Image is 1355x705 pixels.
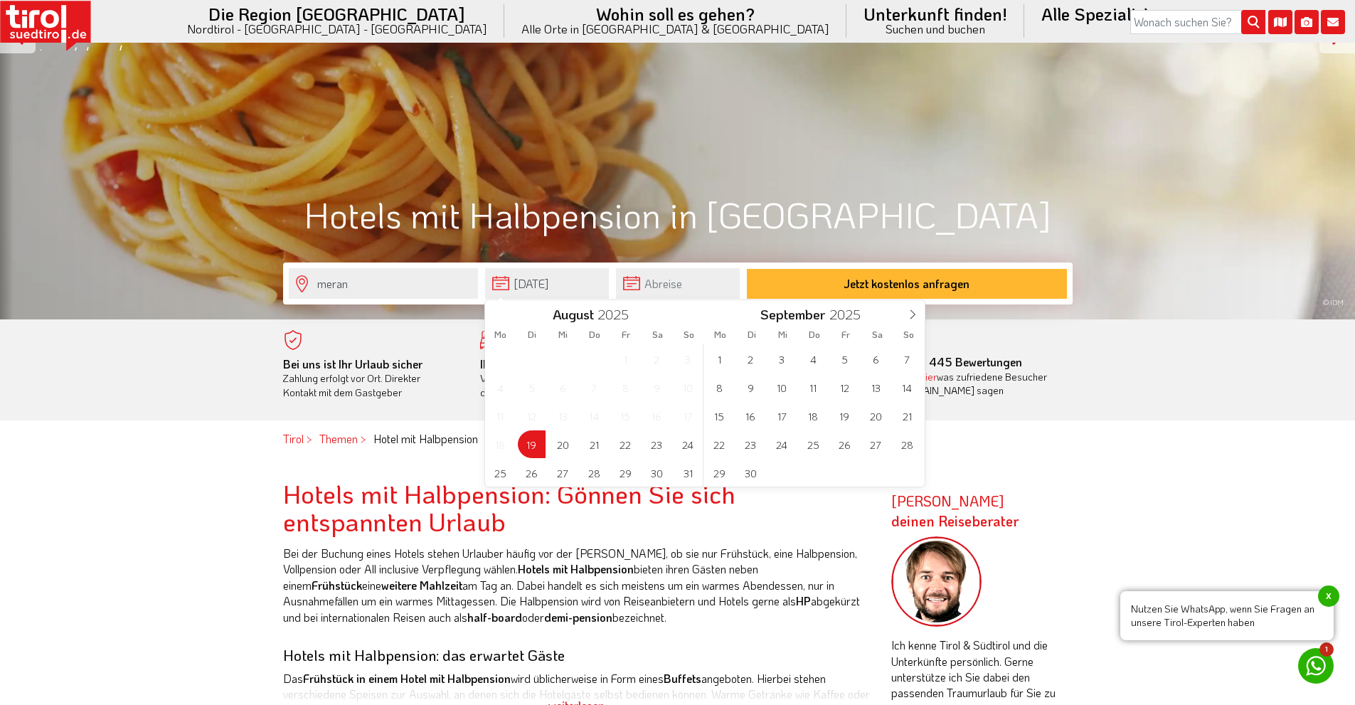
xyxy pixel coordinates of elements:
[1298,648,1334,684] a: 1 Nutzen Sie WhatsApp, wenn Sie Fragen an unsere Tirol-Experten habenx
[831,345,859,373] span: September 5, 2025
[549,402,577,430] span: August 13, 2025
[875,354,1022,369] b: - 445 Bewertungen
[891,492,1019,530] strong: [PERSON_NAME]
[864,23,1007,35] small: Suchen und buchen
[737,373,765,401] span: September 9, 2025
[674,430,702,458] span: August 24, 2025
[487,373,514,401] span: August 4, 2025
[580,459,608,487] span: August 28, 2025
[594,305,641,323] input: Year
[580,402,608,430] span: August 14, 2025
[549,373,577,401] span: August 6, 2025
[612,345,639,373] span: August 1, 2025
[862,402,890,430] span: September 20, 2025
[1318,585,1339,607] span: x
[612,402,639,430] span: August 15, 2025
[736,330,767,339] span: Di
[825,305,872,323] input: Year
[768,345,796,373] span: September 3, 2025
[705,330,736,339] span: Mo
[1321,10,1345,34] i: Kontakt
[643,345,671,373] span: August 2, 2025
[674,459,702,487] span: August 31, 2025
[642,330,673,339] span: Sa
[643,373,671,401] span: August 9, 2025
[1295,10,1319,34] i: Fotogalerie
[664,671,701,686] strong: Buffets
[893,373,921,401] span: September 14, 2025
[612,459,639,487] span: August 29, 2025
[487,459,514,487] span: August 25, 2025
[737,402,765,430] span: September 16, 2025
[893,430,921,458] span: September 28, 2025
[516,330,548,339] span: Di
[862,430,890,458] span: September 27, 2025
[673,330,704,339] span: So
[831,402,859,430] span: September 19, 2025
[480,357,657,400] div: Von der Buchung bis zum Aufenthalt, der gesamte Ablauf ist unkompliziert
[283,479,870,536] h2: Hotels mit Halbpension: Gönnen Sie sich entspannten Urlaub
[518,402,546,430] span: August 12, 2025
[480,356,628,371] b: Ihr Traumurlaub beginnt hier!
[875,370,1051,398] div: was zufriedene Besucher über [DOMAIN_NAME] sagen
[549,459,577,487] span: August 27, 2025
[893,402,921,430] span: September 21, 2025
[674,373,702,401] span: August 10, 2025
[737,345,765,373] span: September 2, 2025
[518,373,546,401] span: August 5, 2025
[487,430,514,458] span: August 18, 2025
[737,430,765,458] span: September 23, 2025
[893,330,924,339] span: So
[487,402,514,430] span: August 11, 2025
[283,195,1073,234] h1: Hotels mit Halbpension in [GEOGRAPHIC_DATA]
[706,373,733,401] span: September 8, 2025
[548,330,579,339] span: Mi
[706,430,733,458] span: September 22, 2025
[643,459,671,487] span: August 30, 2025
[283,647,870,663] h3: Hotels mit Halbpension: das erwartet Gäste
[553,308,594,322] span: August
[767,330,799,339] span: Mi
[187,23,487,35] small: Nordtirol - [GEOGRAPHIC_DATA] - [GEOGRAPHIC_DATA]
[312,578,362,593] strong: Frühstück
[831,430,859,458] span: September 26, 2025
[891,536,982,627] img: frag-markus.png
[283,356,423,371] b: Bei uns ist Ihr Urlaub sicher
[831,373,859,401] span: September 12, 2025
[467,610,522,625] strong: half-board
[289,268,478,299] input: Wo soll's hingehen?
[612,430,639,458] span: August 22, 2025
[1268,10,1292,34] i: Karte öffnen
[521,23,829,35] small: Alle Orte in [GEOGRAPHIC_DATA] & [GEOGRAPHIC_DATA]
[706,459,733,487] span: September 29, 2025
[610,330,642,339] span: Fr
[891,511,1019,530] span: deinen Reiseberater
[485,330,516,339] span: Mo
[612,373,639,401] span: August 8, 2025
[549,430,577,458] span: August 20, 2025
[518,459,546,487] span: August 26, 2025
[1120,591,1334,640] span: Nutzen Sie WhatsApp, wenn Sie Fragen an unsere Tirol-Experten haben
[579,330,610,339] span: Do
[861,330,893,339] span: Sa
[706,402,733,430] span: September 15, 2025
[862,373,890,401] span: September 13, 2025
[1130,10,1265,34] input: Wonach suchen Sie?
[674,402,702,430] span: August 17, 2025
[319,431,358,446] a: Themen
[544,610,612,625] strong: demi-pension
[373,431,478,446] em: Hotel mit Halbpension
[643,402,671,430] span: August 16, 2025
[580,373,608,401] span: August 7, 2025
[893,345,921,373] span: September 7, 2025
[799,402,827,430] span: September 18, 2025
[760,308,825,322] span: September
[518,561,634,576] strong: Hotels mit Halbpension
[580,430,608,458] span: August 21, 2025
[643,430,671,458] span: August 23, 2025
[799,430,827,458] span: September 25, 2025
[768,402,796,430] span: September 17, 2025
[768,373,796,401] span: September 10, 2025
[283,357,459,400] div: Zahlung erfolgt vor Ort. Direkter Kontakt mit dem Gastgeber
[830,330,861,339] span: Fr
